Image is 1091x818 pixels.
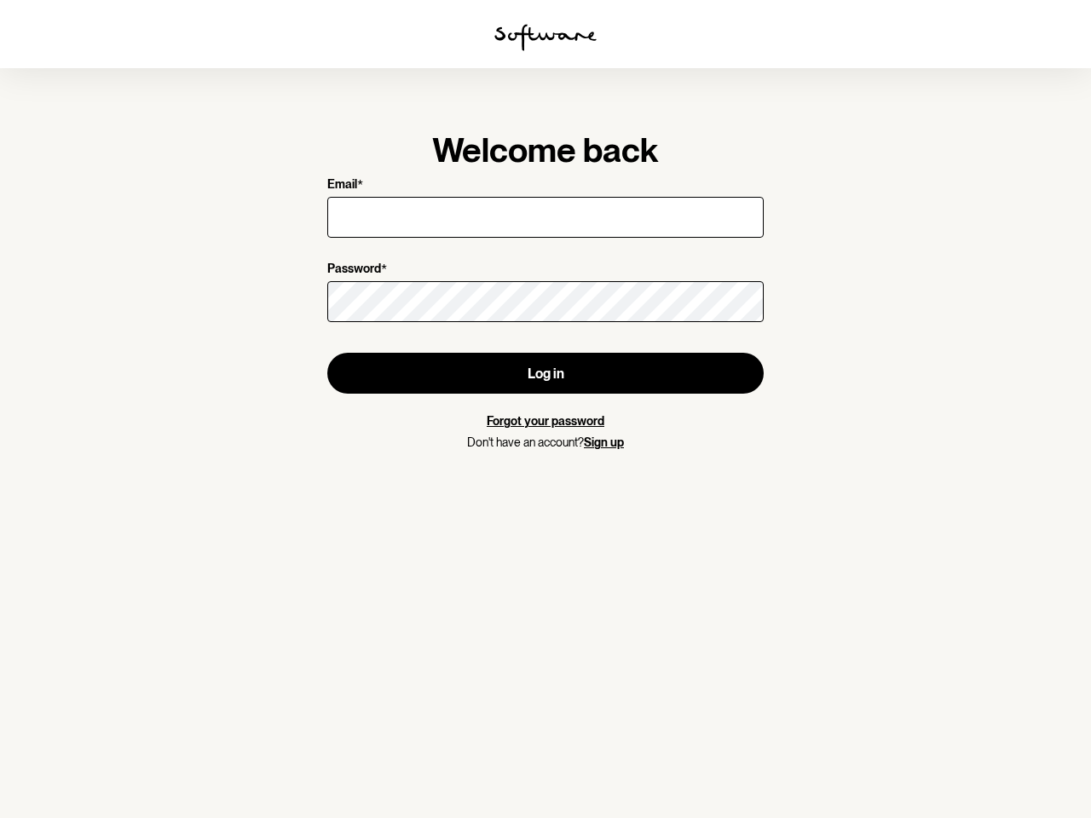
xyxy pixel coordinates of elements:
p: Password [327,262,381,278]
a: Sign up [584,435,624,449]
h1: Welcome back [327,130,764,170]
a: Forgot your password [487,414,604,428]
img: software logo [494,24,597,51]
p: Email [327,177,357,193]
button: Log in [327,353,764,394]
p: Don't have an account? [327,435,764,450]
